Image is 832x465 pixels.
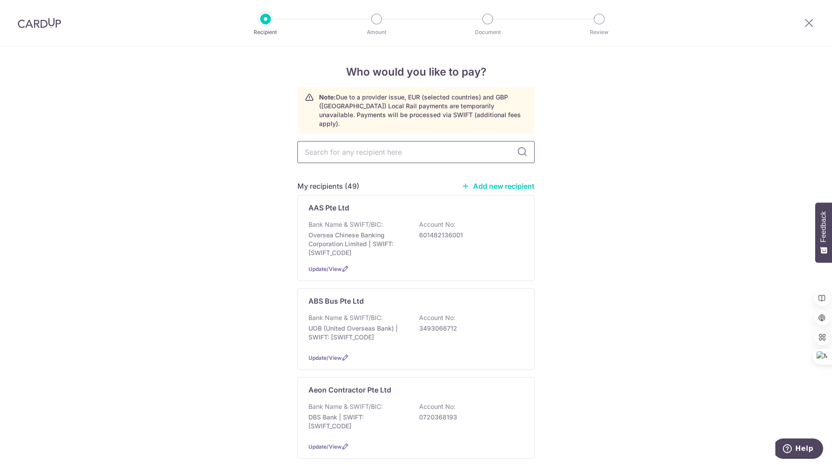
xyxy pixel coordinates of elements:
p: Review [566,28,632,37]
span: Feedback [820,211,828,242]
p: Account No: [419,402,455,411]
a: Update/View [308,266,342,272]
p: 0720368193 [419,413,518,422]
p: Document [455,28,520,37]
input: Search for any recipient here [297,141,535,163]
p: Aeon Contractor Pte Ltd [308,385,391,395]
h5: My recipients (49) [297,181,359,191]
p: Bank Name & SWIFT/BIC: [308,402,383,411]
button: Feedback - Show survey [815,202,832,263]
p: DBS Bank | SWIFT: [SWIFT_CODE] [308,413,408,431]
p: ABS Bus Pte Ltd [308,296,364,306]
p: Bank Name & SWIFT/BIC: [308,313,383,322]
p: Amount [344,28,409,37]
p: Recipient [233,28,298,37]
p: Oversea Chinese Banking Corporation Limited | SWIFT: [SWIFT_CODE] [308,231,408,257]
p: 3493066712 [419,324,518,333]
p: AAS Pte Ltd [308,202,349,213]
iframe: Opens a widget where you can find more information [775,438,823,461]
img: CardUp [18,18,61,28]
h4: Who would you like to pay? [297,64,535,80]
a: Update/View [308,354,342,361]
p: 601482136001 [419,231,518,240]
p: Account No: [419,220,455,229]
p: UOB (United Overseas Bank) | SWIFT: [SWIFT_CODE] [308,324,408,342]
a: Add new recipient [462,182,535,191]
a: Update/View [308,443,342,450]
strong: Note: [319,93,336,101]
p: Bank Name & SWIFT/BIC: [308,220,383,229]
p: Due to a provider issue, EUR (selected countries) and GBP ([GEOGRAPHIC_DATA]) Local Rail payments... [319,93,527,128]
p: Account No: [419,313,455,322]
